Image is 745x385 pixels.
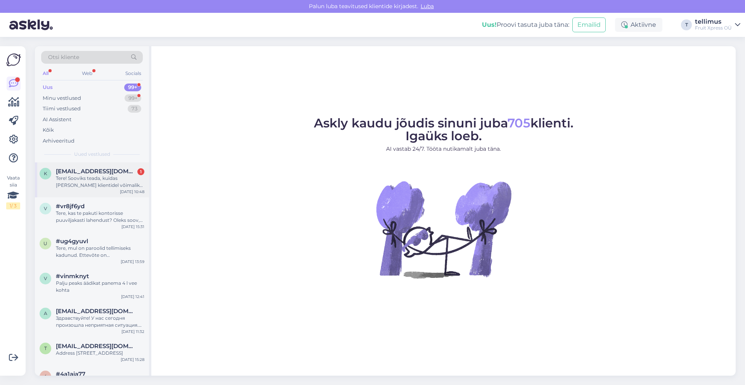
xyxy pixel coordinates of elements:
[56,168,137,175] span: kerli@chk.ee
[56,203,85,210] span: #vr8jf6yd
[80,68,94,78] div: Web
[482,21,497,28] b: Uus!
[6,174,20,209] div: Vaata siia
[314,115,573,143] span: Askly kaudu jõudis sinuni juba klienti. Igaüks loeb.
[124,68,143,78] div: Socials
[43,84,53,91] div: Uus
[44,345,47,351] span: t
[124,84,141,91] div: 99+
[695,19,732,25] div: tellimus
[314,145,573,153] p: AI vastab 24/7. Tööta nutikamalt juba täna.
[44,206,47,211] span: v
[56,343,137,350] span: tacocatou@gmail.com
[6,52,21,67] img: Askly Logo
[41,68,50,78] div: All
[121,294,144,300] div: [DATE] 12:41
[43,94,81,102] div: Minu vestlused
[56,371,85,378] span: #4a1aia77
[137,168,144,175] div: 1
[48,53,79,61] span: Otsi kliente
[43,116,71,124] div: AI Assistent
[615,18,662,32] div: Aktiivne
[74,151,110,158] span: Uued vestlused
[695,19,740,31] a: tellimusFruit Xpress OÜ
[56,350,144,357] div: Address [STREET_ADDRESS]
[43,105,81,113] div: Tiimi vestlused
[44,275,47,281] span: v
[572,17,606,32] button: Emailid
[128,105,141,113] div: 73
[6,202,20,209] div: 1 / 3
[681,19,692,30] div: T
[482,20,569,30] div: Proovi tasuta juba täna:
[56,175,144,189] div: Tere! Sooviks teada, kuidas [PERSON_NAME] klientidel võimalik e-arveid tellida
[43,126,54,134] div: Kõik
[695,25,732,31] div: Fruit Xpress OÜ
[44,373,47,379] span: 4
[44,310,47,316] span: a
[56,315,144,329] div: Здравствуйте! У нас сегодня произошла неприятная ситуация. Сейчас приходила доставка в [PERSON_NA...
[44,171,47,176] span: k
[56,245,144,259] div: Tere, mul on paroolid tellimiseks kadunud. Ettevõte on [PERSON_NAME], ise [PERSON_NAME] [PERSON_N...
[56,280,144,294] div: Palju peaks äädikat panema 4 l vee kohta
[56,308,137,315] span: angelinariabceva@gmail.com
[121,224,144,230] div: [DATE] 15:31
[508,115,530,131] span: 705
[374,159,513,299] img: No Chat active
[120,189,144,195] div: [DATE] 10:48
[125,94,141,102] div: 99+
[43,137,74,145] div: Arhiveeritud
[121,357,144,362] div: [DATE] 15:28
[121,259,144,265] div: [DATE] 13:59
[56,273,89,280] span: #vinmknyt
[56,210,144,224] div: Tere, kas te pakuti kontorisse puuviljakasti lahendust? Oleks soov, et puuviljad tuleksid iganäda...
[418,3,436,10] span: Luba
[56,238,88,245] span: #ug4gyuvl
[43,240,47,246] span: u
[121,329,144,334] div: [DATE] 11:32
